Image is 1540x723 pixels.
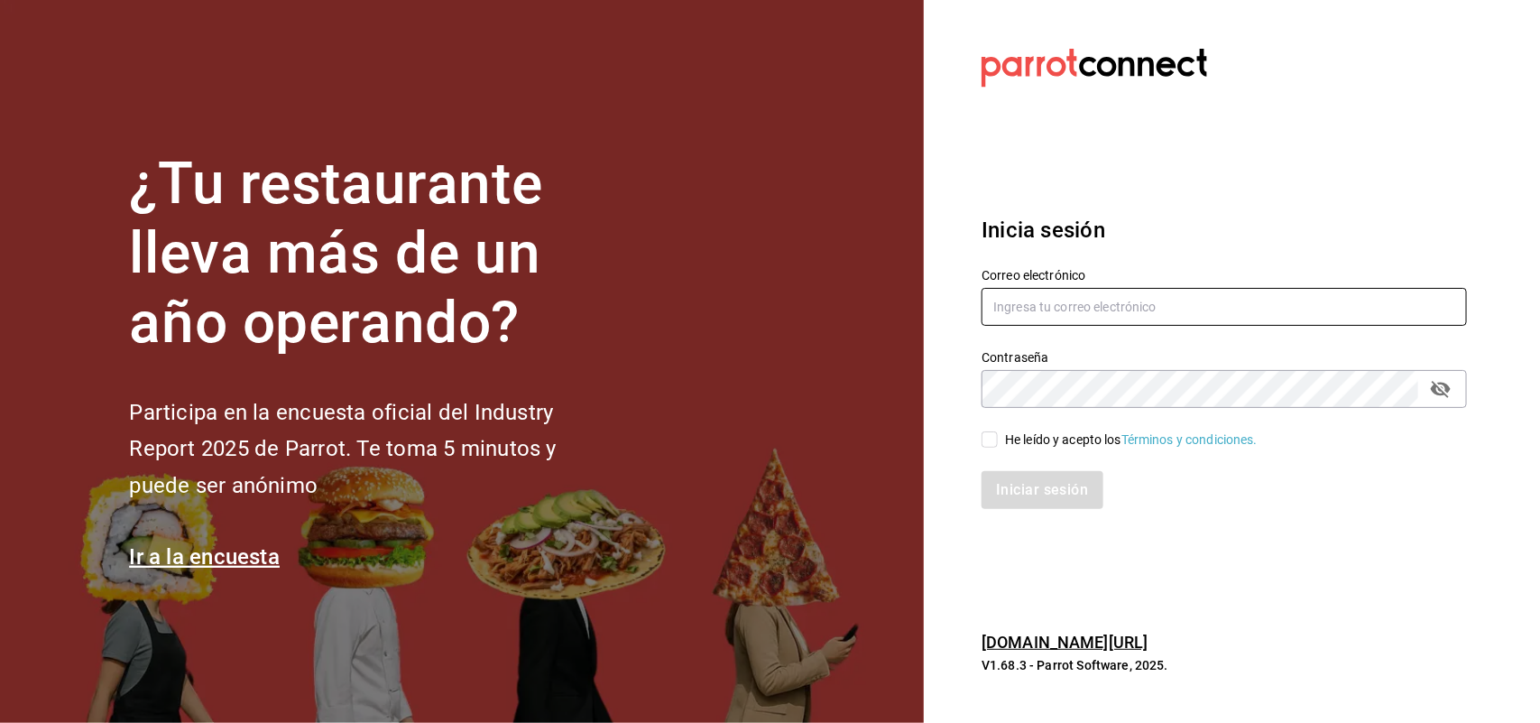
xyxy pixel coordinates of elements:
[1121,432,1258,447] a: Términos y condiciones.
[982,270,1467,283] label: Correo electrónico
[129,544,280,570] a: Ir a la encuesta
[129,150,616,357] h1: ¿Tu restaurante lleva más de un año operando?
[982,288,1467,326] input: Ingresa tu correo electrónico
[982,633,1148,652] a: [DOMAIN_NAME][URL]
[129,394,616,505] h2: Participa en la encuesta oficial del Industry Report 2025 de Parrot. Te toma 5 minutos y puede se...
[982,656,1467,674] p: V1.68.3 - Parrot Software, 2025.
[1425,374,1456,404] button: passwordField
[982,352,1467,365] label: Contraseña
[982,214,1467,246] h3: Inicia sesión
[1005,431,1258,450] div: He leído y acepto los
